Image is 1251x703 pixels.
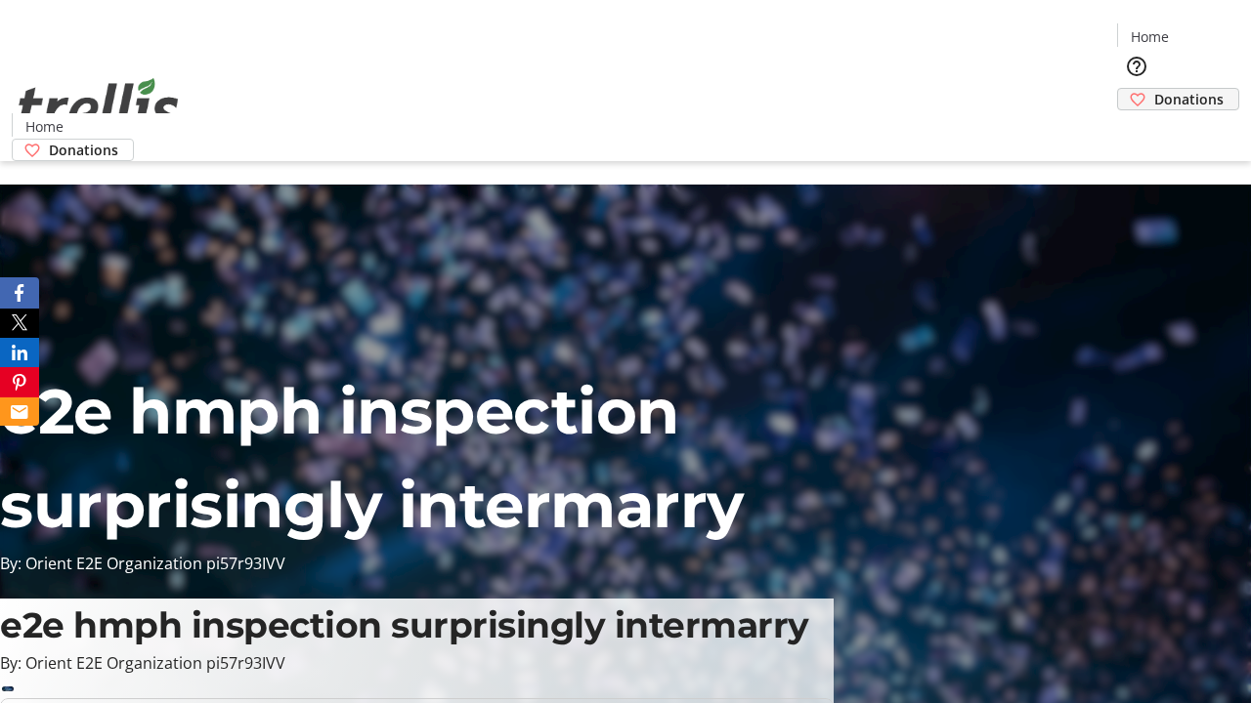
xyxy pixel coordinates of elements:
a: Donations [12,139,134,161]
a: Home [13,116,75,137]
span: Donations [49,140,118,160]
span: Home [25,116,64,137]
img: Orient E2E Organization pi57r93IVV's Logo [12,57,186,154]
span: Home [1131,26,1169,47]
a: Donations [1117,88,1239,110]
span: Donations [1154,89,1224,109]
button: Cart [1117,110,1156,149]
button: Help [1117,47,1156,86]
a: Home [1118,26,1181,47]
